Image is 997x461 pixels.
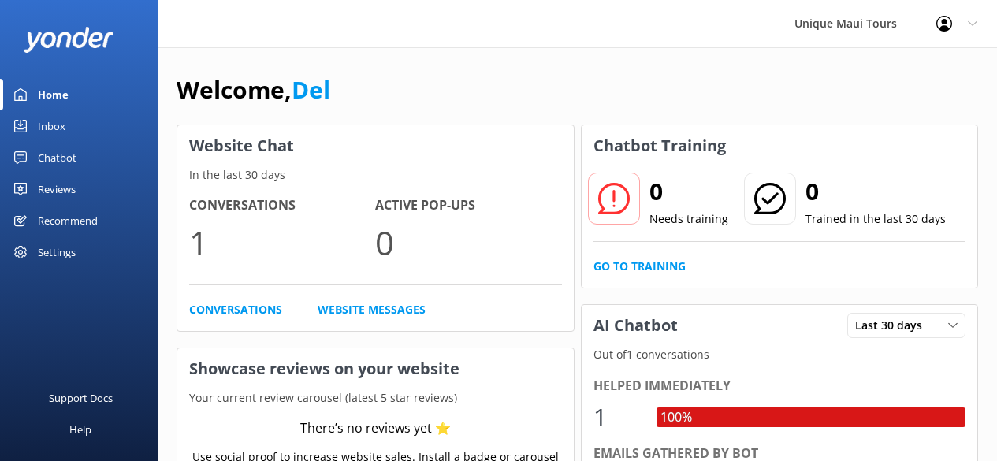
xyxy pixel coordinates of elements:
[69,414,91,445] div: Help
[189,301,282,318] a: Conversations
[805,210,946,228] p: Trained in the last 30 days
[177,71,330,109] h1: Welcome,
[38,110,65,142] div: Inbox
[582,346,978,363] p: Out of 1 conversations
[593,398,641,436] div: 1
[38,205,98,236] div: Recommend
[375,195,561,216] h4: Active Pop-ups
[582,125,738,166] h3: Chatbot Training
[649,173,728,210] h2: 0
[593,258,686,275] a: Go to Training
[318,301,426,318] a: Website Messages
[300,418,451,439] div: There’s no reviews yet ⭐
[189,195,375,216] h4: Conversations
[49,382,113,414] div: Support Docs
[582,305,690,346] h3: AI Chatbot
[177,125,574,166] h3: Website Chat
[38,79,69,110] div: Home
[177,389,574,407] p: Your current review carousel (latest 5 star reviews)
[805,173,946,210] h2: 0
[38,173,76,205] div: Reviews
[189,216,375,269] p: 1
[593,376,966,396] div: Helped immediately
[177,166,574,184] p: In the last 30 days
[855,317,932,334] span: Last 30 days
[292,73,330,106] a: Del
[24,27,114,53] img: yonder-white-logo.png
[649,210,728,228] p: Needs training
[177,348,574,389] h3: Showcase reviews on your website
[38,236,76,268] div: Settings
[375,216,561,269] p: 0
[38,142,76,173] div: Chatbot
[657,407,696,428] div: 100%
